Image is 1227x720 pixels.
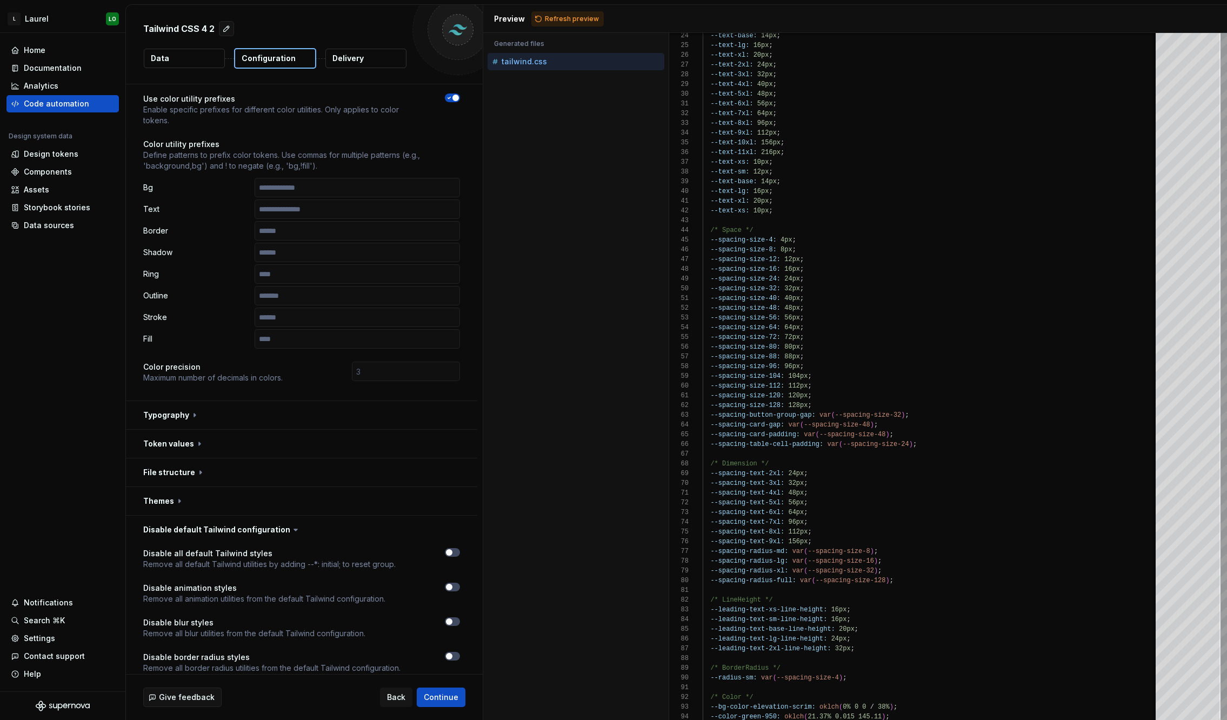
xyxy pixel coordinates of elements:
div: 62 [669,401,689,410]
span: --spacing-size-40: [710,295,781,302]
span: 32px [784,285,800,292]
div: 38 [669,167,689,177]
div: 36 [669,148,689,157]
div: Data sources [24,220,74,231]
span: ; [769,188,772,195]
div: 33 [669,118,689,128]
a: Code automation [6,95,119,112]
span: ; [773,71,777,78]
span: ; [913,441,917,448]
span: --spacing-size-32 [808,567,873,575]
span: --spacing-size-32: [710,285,781,292]
p: tailwind.css [502,57,547,66]
span: 24px [788,470,804,477]
span: ; [804,499,808,506]
span: --spacing-size-12: [710,256,781,263]
p: Generated files [494,39,658,48]
div: Assets [24,184,49,195]
span: ; [792,236,796,244]
span: --text-xl: [710,197,749,205]
div: Settings [24,633,55,644]
span: --spacing-size-128: [710,402,784,409]
span: 40px [784,295,800,302]
span: --text-xl: [710,51,749,59]
span: 156px [761,139,781,146]
span: --spacing-text-8xl: [710,528,784,536]
span: 14px [761,178,777,185]
span: 32px [757,71,773,78]
div: 35 [669,138,689,148]
span: var [819,411,831,419]
span: --text-7xl: [710,110,753,117]
span: ; [804,489,808,497]
span: 96px [788,518,804,526]
span: ( [804,557,808,565]
span: --spacing-button-group-gap: [710,411,815,419]
span: ; [773,110,777,117]
p: Bg [143,182,250,193]
div: 46 [669,245,689,255]
div: 44 [669,225,689,235]
a: Documentation [6,59,119,77]
span: ; [769,168,772,176]
div: Notifications [24,597,73,608]
div: 60 [669,381,689,391]
span: Continue [424,692,458,703]
button: tailwind.css [488,56,664,68]
svg: Supernova Logo [36,701,90,711]
p: Color utility prefixes [143,139,460,150]
div: 57 [669,352,689,362]
div: 70 [669,478,689,488]
div: 63 [669,410,689,420]
span: ; [773,90,777,98]
span: var [804,431,816,438]
div: Documentation [24,63,82,74]
span: var [788,421,800,429]
div: 79 [669,566,689,576]
span: --text-lg: [710,42,749,49]
p: Data [151,53,169,64]
span: --spacing-text-5xl: [710,499,784,506]
span: ; [800,343,804,351]
span: 20px [753,51,769,59]
span: 24px [784,275,800,283]
p: Disable all default Tailwind styles [143,548,396,559]
div: 34 [669,128,689,138]
div: 39 [669,177,689,186]
p: Remove all default Tailwind utilities by adding --*: initial; to reset group. [143,559,396,570]
span: ; [773,81,777,88]
span: 64px [757,110,773,117]
span: --spacing-text-3xl: [710,479,784,487]
p: Enable specific prefixes for different color utilities. Only applies to color tokens. [143,104,425,126]
span: ; [800,324,804,331]
a: Design tokens [6,145,119,163]
span: ) [870,548,874,555]
span: 20px [753,197,769,205]
span: --text-8xl: [710,119,753,127]
span: 56px [784,314,800,322]
span: 8px [781,246,792,254]
button: LLaurelLO [2,7,123,30]
span: ; [800,314,804,322]
span: ; [808,392,811,399]
span: ( [831,411,835,419]
div: 56 [669,342,689,352]
div: Search ⌘K [24,615,65,626]
span: Back [387,692,405,703]
span: ( [816,431,819,438]
span: Give feedback [159,692,215,703]
span: ; [777,129,781,137]
p: Outline [143,290,250,301]
span: ; [792,246,796,254]
span: --text-6xl: [710,100,753,108]
div: Storybook stories [24,202,90,213]
div: Preview [494,14,525,24]
span: ( [839,441,843,448]
span: ( [800,421,804,429]
span: ; [769,197,772,205]
div: 42 [669,206,689,216]
div: 58 [669,362,689,371]
div: Code automation [24,98,89,109]
span: --spacing-radius-lg: [710,557,788,565]
div: 37 [669,157,689,167]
